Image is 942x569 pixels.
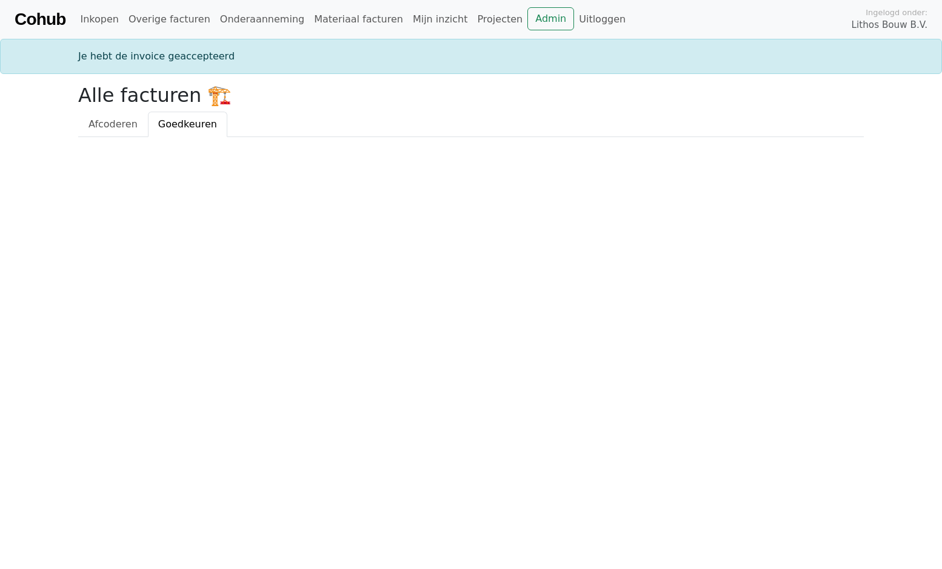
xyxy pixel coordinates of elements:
a: Uitloggen [574,7,630,32]
a: Afcoderen [78,112,148,137]
a: Overige facturen [124,7,215,32]
a: Mijn inzicht [408,7,473,32]
span: Goedkeuren [158,118,217,130]
a: Admin [527,7,574,30]
a: Onderaanneming [215,7,309,32]
span: Ingelogd onder: [866,7,927,18]
a: Materiaal facturen [309,7,408,32]
a: Projecten [472,7,527,32]
a: Cohub [15,5,65,34]
a: Goedkeuren [148,112,227,137]
div: Je hebt de invoice geaccepteerd [71,49,871,64]
span: Lithos Bouw B.V. [852,18,927,32]
h2: Alle facturen 🏗️ [78,84,864,107]
span: Afcoderen [89,118,138,130]
a: Inkopen [75,7,123,32]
